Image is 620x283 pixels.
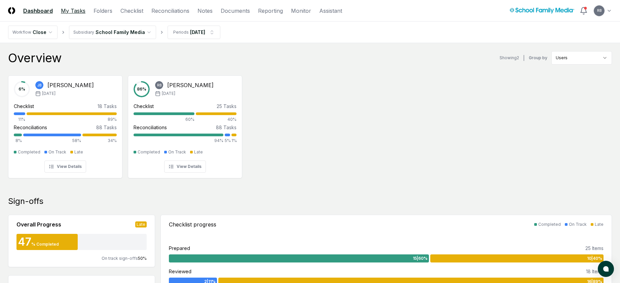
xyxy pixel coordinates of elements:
a: Folders [94,7,112,15]
div: 88 Tasks [216,124,236,131]
div: 1% [231,138,236,144]
div: Sign-offs [8,196,612,207]
button: View Details [44,161,86,173]
div: Reviewed [169,268,191,275]
span: 15 | 60 % [413,255,428,261]
a: Monitor [291,7,311,15]
div: Late [595,221,604,227]
div: Completed [18,149,40,155]
div: On Track [168,149,186,155]
a: Assistant [319,7,342,15]
div: Completed [538,221,561,227]
div: Late [74,149,83,155]
a: Dashboard [23,7,53,15]
div: | [523,55,525,62]
div: 58% [23,138,81,144]
nav: breadcrumb [8,26,220,39]
div: Checklist progress [169,220,216,228]
div: 8% [14,138,22,144]
span: [DATE] [42,91,56,97]
a: 6%JB[PERSON_NAME][DATE]Checklist18 Tasks11%89%Reconciliations88 Tasks8%58%34%CompletedOn TrackLat... [8,70,122,178]
div: Reconciliations [14,124,47,131]
div: [PERSON_NAME] [167,81,214,89]
div: 94% [134,138,223,144]
div: 25 Tasks [217,103,236,110]
span: On track sign-offs [102,256,138,261]
div: Checklist [134,103,154,110]
a: Reporting [258,7,283,15]
span: JB [37,83,41,88]
div: Reconciliations [134,124,167,131]
div: Late [194,149,203,155]
div: [PERSON_NAME] [47,81,94,89]
div: Checklist [14,103,34,110]
div: 89% [27,116,117,122]
div: 60% [134,116,194,122]
div: On Track [569,221,587,227]
div: 5% [225,138,230,144]
div: Periods [173,29,189,35]
div: Workflow [12,29,31,35]
div: 18 Items [586,268,604,275]
div: 18 Tasks [98,103,117,110]
div: 47 [16,237,31,247]
div: Late [135,221,147,227]
span: 50 % [138,256,147,261]
span: RB [157,83,161,88]
a: 86%RB[PERSON_NAME][DATE]Checklist25 Tasks60%40%Reconciliations88 Tasks94%5%1%CompletedOn TrackLat... [128,70,242,178]
img: Logo [8,7,15,14]
a: My Tasks [61,7,85,15]
a: Documents [221,7,250,15]
div: % Completed [31,241,59,247]
span: 10 | 40 % [587,255,602,261]
span: RB [597,8,601,13]
a: Checklist [120,7,143,15]
div: Showing 2 [500,55,519,61]
a: Reconciliations [151,7,189,15]
span: [DATE] [162,91,175,97]
div: Completed [138,149,160,155]
button: atlas-launcher [598,261,614,277]
div: Subsidiary [73,29,94,35]
div: Overview [8,51,62,65]
div: 25 Items [585,245,604,252]
div: Prepared [169,245,190,252]
div: [DATE] [190,29,205,36]
button: RB [593,5,605,17]
button: Periods[DATE] [168,26,220,39]
div: 11% [14,116,25,122]
label: Group by [529,56,547,60]
div: 40% [196,116,236,122]
div: 34% [82,138,117,144]
div: Overall Progress [16,220,61,228]
img: School Family Media logo [510,8,574,13]
div: On Track [48,149,66,155]
a: Notes [197,7,213,15]
div: 88 Tasks [96,124,117,131]
button: View Details [164,161,206,173]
